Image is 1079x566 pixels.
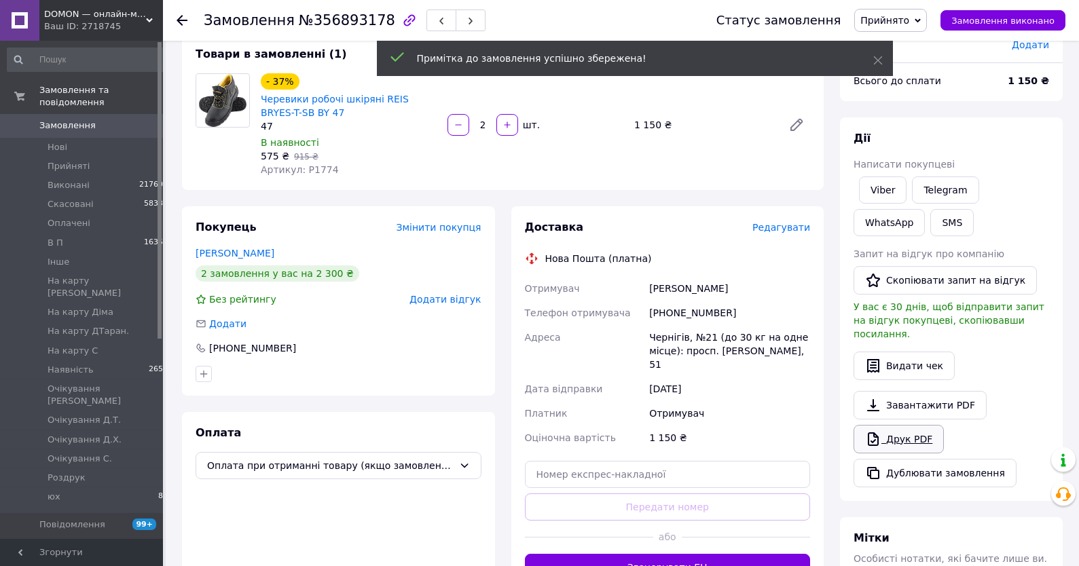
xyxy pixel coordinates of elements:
[209,318,246,329] span: Додати
[940,10,1065,31] button: Замовлення виконано
[1012,39,1049,50] span: Додати
[139,179,168,191] span: 217606
[48,141,67,153] span: Нові
[752,222,810,233] span: Редагувати
[144,237,168,249] span: 16355
[208,341,297,355] div: [PHONE_NUMBER]
[525,432,616,443] span: Оціночна вартість
[629,115,778,134] div: 1 150 ₴
[44,20,163,33] div: Ваш ID: 2718745
[48,237,63,249] span: В П
[854,248,1004,259] span: Запит на відгук про компанію
[854,459,1017,487] button: Дублювати замовлення
[409,294,481,305] span: Додати відгук
[525,307,631,318] span: Телефон отримувача
[653,530,682,544] span: або
[854,425,944,453] a: Друк PDF
[48,275,163,299] span: На карту [PERSON_NAME]
[525,332,561,343] span: Адреса
[48,256,69,268] span: Інше
[542,252,655,265] div: Нова Пошта (платна)
[48,414,121,426] span: Очікування Д.Т.
[261,151,289,162] span: 575 ₴
[525,283,580,294] span: Отримувач
[397,222,481,233] span: Змінити покупця
[261,73,299,90] div: - 37%
[519,118,541,132] div: шт.
[196,426,241,439] span: Оплата
[930,209,974,236] button: SMS
[48,453,112,465] span: Очікування С.
[912,176,979,204] a: Telegram
[149,364,168,376] span: 2658
[261,119,437,133] div: 47
[196,265,359,282] div: 2 замовлення у вас на 2 300 ₴
[854,266,1037,295] button: Скопіювати запит на відгук
[854,209,925,236] a: WhatsApp
[177,14,187,27] div: Повернутися назад
[859,176,907,204] a: Viber
[48,472,86,484] span: Роздрук
[525,383,603,394] span: Дата відправки
[294,152,318,162] span: 915 ₴
[39,119,96,132] span: Замовлення
[48,198,94,210] span: Скасовані
[48,364,94,376] span: Наявність
[854,132,871,145] span: Дії
[261,94,409,118] a: Черевики робочі шкіряні REIS BRYES-T-SB BY 47
[646,325,813,377] div: Чернігів, №21 (до 30 кг на одне місце): просп. [PERSON_NAME], 51
[199,74,246,127] img: Черевики робочі шкіряні REIS BRYES-T-SB BY 47
[196,48,347,60] span: Товари в замовленні (1)
[48,434,122,446] span: Очікування Д.Х.
[525,408,568,419] span: Платник
[1008,75,1049,86] b: 1 150 ₴
[716,14,841,27] div: Статус замовлення
[854,75,941,86] span: Всього до сплати
[951,16,1055,26] span: Замовлення виконано
[48,383,163,407] span: Очікування [PERSON_NAME]
[854,352,955,380] button: Видати чек
[646,377,813,401] div: [DATE]
[48,306,113,318] span: На карту Діма
[417,52,839,65] div: Примітка до замовлення успішно збережена!
[207,458,454,473] span: Оплата при отриманні товару (якщо замовлення до 200 грн. оплата тільки по реквізитах)
[299,12,395,29] span: №356893178
[204,12,295,29] span: Замовлення
[209,294,276,305] span: Без рейтингу
[48,179,90,191] span: Виконані
[48,325,129,337] span: На карту ДТаран.
[39,84,163,109] span: Замовлення та повідомлення
[39,518,105,531] span: Повідомлення
[48,160,90,172] span: Прийняті
[48,491,60,503] span: юx
[646,301,813,325] div: [PHONE_NUMBER]
[854,531,890,544] span: Мітки
[854,159,955,170] span: Написати покупцеві
[48,345,98,357] span: На карту С
[196,221,257,233] span: Покупець
[646,426,813,450] div: 1 150 ₴
[860,15,909,26] span: Прийнято
[783,111,810,138] a: Редагувати
[646,276,813,301] div: [PERSON_NAME]
[854,391,987,419] a: Завантажити PDF
[144,198,168,210] span: 58336
[196,248,274,259] a: [PERSON_NAME]
[646,401,813,426] div: Отримувач
[261,164,339,175] span: Артикул: P1774
[525,461,811,488] input: Номер експрес-накладної
[44,8,146,20] span: DOMON — онлайн-магазин
[525,221,584,233] span: Доставка
[7,48,169,72] input: Пошук
[48,217,90,229] span: Оплачені
[261,137,319,148] span: В наявності
[854,301,1044,339] span: У вас є 30 днів, щоб відправити запит на відгук покупцеві, скопіювавши посилання.
[132,518,156,530] span: 99+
